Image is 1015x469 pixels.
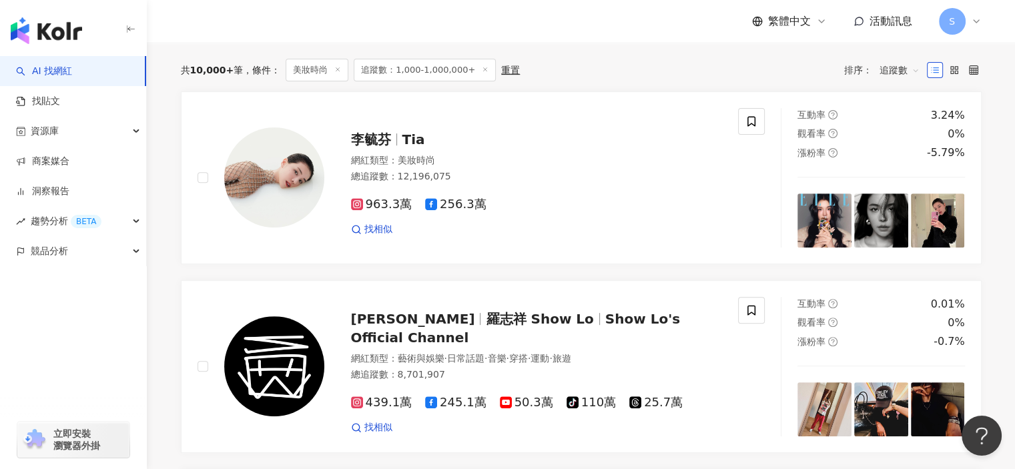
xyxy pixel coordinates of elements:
[17,422,129,458] a: chrome extension立即安裝 瀏覽器外掛
[768,14,811,29] span: 繁體中文
[351,311,475,327] span: [PERSON_NAME]
[911,193,965,248] img: post-image
[16,65,72,78] a: searchAI 找網紅
[351,131,391,147] span: 李毓芬
[854,382,908,436] img: post-image
[931,108,965,123] div: 3.24%
[224,316,324,416] img: KOL Avatar
[31,206,101,236] span: 趨勢分析
[16,185,69,198] a: 洞察報告
[486,311,593,327] span: 羅志祥 Show Lo
[844,59,927,81] div: 排序：
[181,91,982,264] a: KOL Avatar李毓芬Tia網紅類型：美妝時尚總追蹤數：12,196,075963.3萬256.3萬找相似互動率question-circle3.24%觀看率question-circle0...
[797,193,852,248] img: post-image
[31,116,59,146] span: 資源庫
[181,65,244,75] div: 共 筆
[828,110,837,119] span: question-circle
[797,336,825,347] span: 漲粉率
[948,127,964,141] div: 0%
[351,223,392,236] a: 找相似
[500,396,553,410] span: 50.3萬
[880,59,920,81] span: 追蹤數
[854,193,908,248] img: post-image
[425,197,486,211] span: 256.3萬
[364,223,392,236] span: 找相似
[501,65,520,75] div: 重置
[243,65,280,75] span: 條件 ：
[351,368,723,382] div: 總追蹤數 ： 8,701,907
[934,334,964,349] div: -0.7%
[351,421,392,434] a: 找相似
[531,353,549,364] span: 運動
[21,429,47,450] img: chrome extension
[962,416,1002,456] iframe: Help Scout Beacon - Open
[797,128,825,139] span: 觀看率
[190,65,234,75] span: 10,000+
[71,215,101,228] div: BETA
[828,337,837,346] span: question-circle
[927,145,965,160] div: -5.79%
[16,95,60,108] a: 找貼文
[351,311,681,346] span: Show Lo's Official Channel
[797,147,825,158] span: 漲粉率
[286,59,348,81] span: 美妝時尚
[911,382,965,436] img: post-image
[351,396,412,410] span: 439.1萬
[16,155,69,168] a: 商案媒合
[797,109,825,120] span: 互動率
[447,353,484,364] span: 日常話題
[828,299,837,308] span: question-circle
[484,353,487,364] span: ·
[354,59,496,81] span: 追蹤數：1,000-1,000,000+
[629,396,683,410] span: 25.7萬
[931,297,965,312] div: 0.01%
[797,317,825,328] span: 觀看率
[553,353,571,364] span: 旅遊
[948,316,964,330] div: 0%
[16,217,25,226] span: rise
[828,148,837,157] span: question-circle
[402,131,425,147] span: Tia
[53,428,100,452] span: 立即安裝 瀏覽器外掛
[949,14,955,29] span: S
[224,127,324,227] img: KOL Avatar
[828,318,837,327] span: question-circle
[509,353,528,364] span: 穿搭
[398,353,444,364] span: 藝術與娛樂
[351,154,723,167] div: 網紅類型 ：
[351,197,412,211] span: 963.3萬
[31,236,68,266] span: 競品分析
[506,353,509,364] span: ·
[364,421,392,434] span: 找相似
[351,352,723,366] div: 網紅類型 ：
[181,280,982,453] a: KOL Avatar[PERSON_NAME]羅志祥 Show LoShow Lo's Official Channel網紅類型：藝術與娛樂·日常話題·音樂·穿搭·運動·旅遊總追蹤數：8,701...
[567,396,616,410] span: 110萬
[797,298,825,309] span: 互動率
[351,170,723,183] div: 總追蹤數 ： 12,196,075
[828,129,837,138] span: question-circle
[11,17,82,44] img: logo
[797,382,852,436] img: post-image
[487,353,506,364] span: 音樂
[444,353,447,364] span: ·
[425,396,486,410] span: 245.1萬
[528,353,531,364] span: ·
[549,353,552,364] span: ·
[870,15,912,27] span: 活動訊息
[398,155,435,165] span: 美妝時尚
